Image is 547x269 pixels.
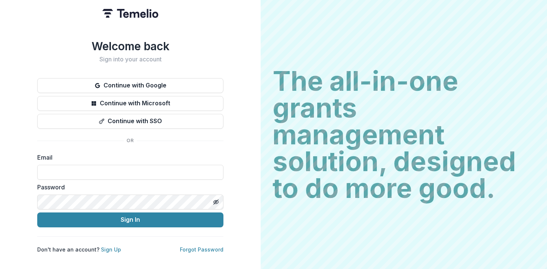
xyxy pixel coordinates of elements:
label: Email [37,153,219,162]
h1: Welcome back [37,39,223,53]
img: Temelio [102,9,158,18]
h2: Sign into your account [37,56,223,63]
p: Don't have an account? [37,246,121,253]
a: Forgot Password [180,246,223,253]
button: Sign In [37,212,223,227]
a: Sign Up [101,246,121,253]
button: Continue with SSO [37,114,223,129]
button: Toggle password visibility [210,196,222,208]
button: Continue with Google [37,78,223,93]
button: Continue with Microsoft [37,96,223,111]
label: Password [37,183,219,192]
